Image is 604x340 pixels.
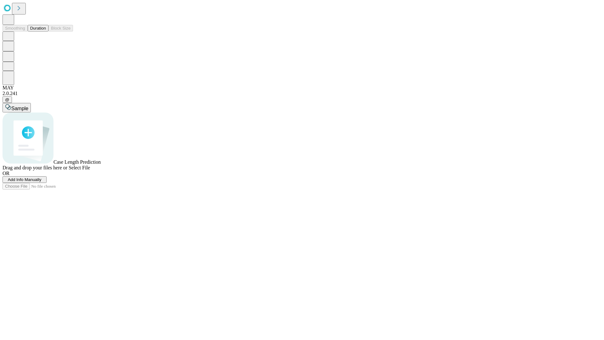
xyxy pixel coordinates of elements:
[3,103,31,112] button: Sample
[3,165,67,170] span: Drag and drop your files here or
[48,25,73,31] button: Block Size
[8,177,42,182] span: Add Info Manually
[3,85,601,91] div: MAY
[3,171,9,176] span: OR
[53,159,101,165] span: Case Length Prediction
[3,176,47,183] button: Add Info Manually
[5,97,9,102] span: @
[69,165,90,170] span: Select File
[3,96,12,103] button: @
[28,25,48,31] button: Duration
[3,91,601,96] div: 2.0.241
[3,25,28,31] button: Smoothing
[11,106,28,111] span: Sample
